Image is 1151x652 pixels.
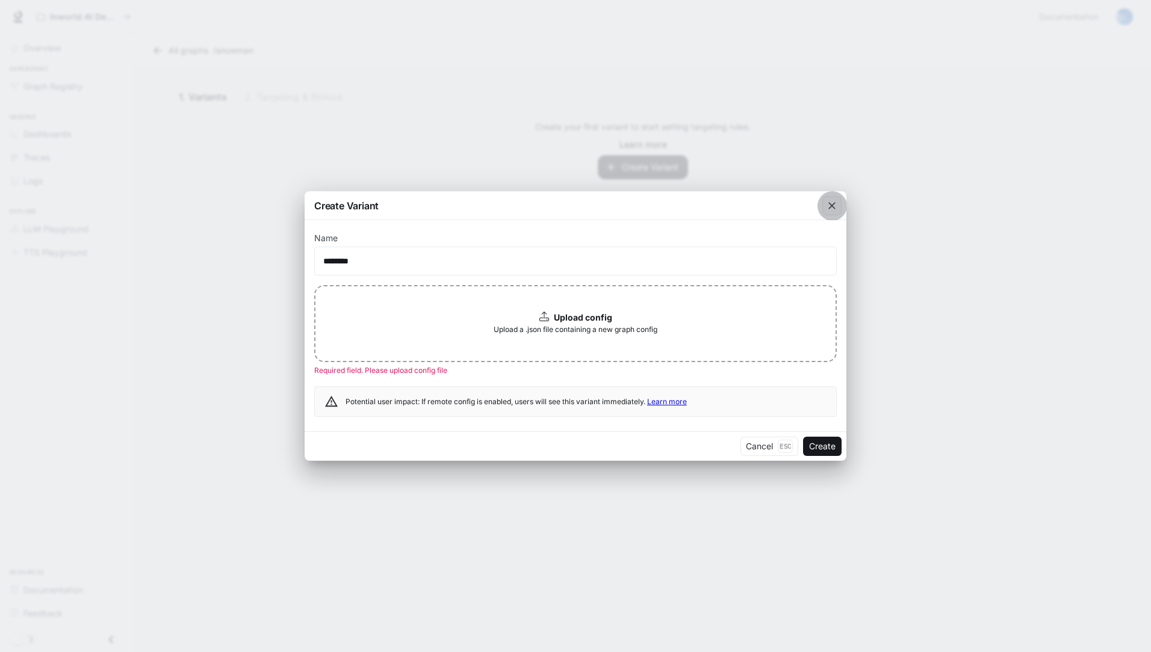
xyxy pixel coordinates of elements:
[778,440,793,453] p: Esc
[803,437,842,456] button: Create
[647,397,687,406] a: Learn more
[554,312,612,322] b: Upload config
[314,198,379,213] p: Create Variant
[494,324,657,336] span: Upload a .json file containing a new graph config
[314,234,338,242] p: Name
[346,397,687,406] span: Potential user impact: If remote config is enabled, users will see this variant immediately.
[740,437,798,456] button: CancelEsc
[314,366,447,375] span: Required field. Please upload config file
